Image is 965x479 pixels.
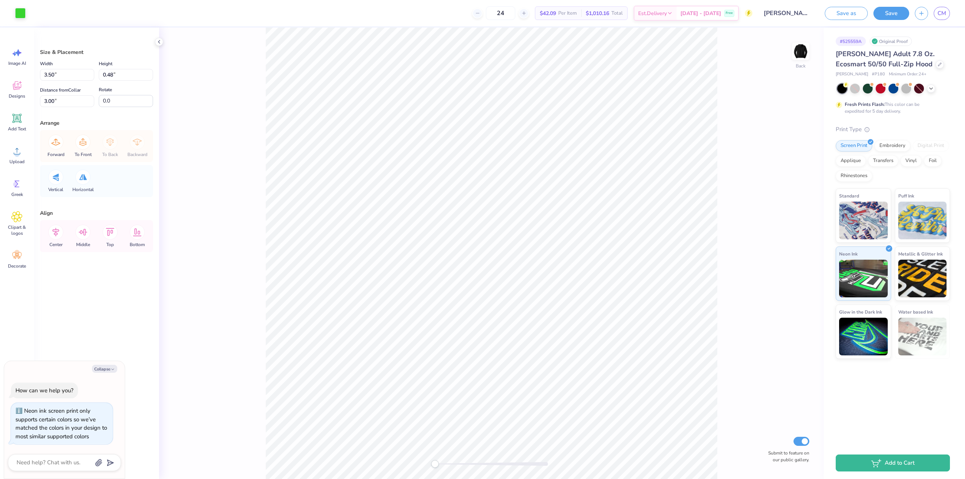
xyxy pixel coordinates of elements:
div: How can we help you? [15,387,74,394]
label: Submit to feature on our public gallery. [764,450,809,463]
span: Puff Ink [898,192,914,200]
div: Transfers [868,155,898,167]
span: Free [726,11,733,16]
span: [DATE] - [DATE] [680,9,721,17]
div: Print Type [836,125,950,134]
span: Image AI [8,60,26,66]
img: Back [793,44,808,59]
span: Forward [47,152,64,158]
span: Est. Delivery [638,9,667,17]
div: Neon ink screen print only supports certain colors so we’ve matched the colors in your design to ... [15,407,107,440]
span: Per Item [558,9,577,17]
button: Add to Cart [836,455,950,471]
span: [PERSON_NAME] Adult 7.8 Oz. Ecosmart 50/50 Full-Zip Hood [836,49,934,69]
img: Water based Ink [898,318,947,355]
span: Bottom [130,242,145,248]
span: $42.09 [540,9,556,17]
button: Collapse [92,365,117,373]
div: Arrange [40,119,153,127]
label: Distance from Collar [40,86,81,95]
span: Metallic & Glitter Ink [898,250,943,258]
span: Minimum Order: 24 + [889,71,927,78]
span: To Front [75,152,92,158]
span: Glow in the Dark Ink [839,308,882,316]
div: Embroidery [875,140,910,152]
label: Rotate [99,85,112,94]
div: Digital Print [913,140,949,152]
span: Upload [9,159,25,165]
span: $1,010.16 [586,9,609,17]
div: Accessibility label [431,460,439,468]
div: Size & Placement [40,48,153,56]
div: Rhinestones [836,170,872,182]
span: Total [611,9,623,17]
img: Glow in the Dark Ink [839,318,888,355]
a: CM [934,7,950,20]
img: Puff Ink [898,202,947,239]
span: # P180 [872,71,885,78]
div: Align [40,209,153,217]
div: Foil [924,155,942,167]
span: Standard [839,192,859,200]
div: Vinyl [901,155,922,167]
input: – – [486,6,515,20]
img: Neon Ink [839,260,888,297]
span: Vertical [48,187,63,193]
div: Back [796,63,806,69]
span: Neon Ink [839,250,858,258]
input: Untitled Design [758,6,813,21]
span: Clipart & logos [5,224,29,236]
span: Top [106,242,114,248]
button: Save as [825,7,868,20]
div: This color can be expedited for 5 day delivery. [845,101,937,115]
div: Applique [836,155,866,167]
span: CM [937,9,946,18]
div: Original Proof [870,37,912,46]
button: Save [873,7,909,20]
div: # 525559A [836,37,866,46]
label: Height [99,59,112,68]
div: Screen Print [836,140,872,152]
span: Designs [9,93,25,99]
img: Metallic & Glitter Ink [898,260,947,297]
span: Add Text [8,126,26,132]
img: Standard [839,202,888,239]
span: Horizontal [72,187,94,193]
span: Center [49,242,63,248]
span: [PERSON_NAME] [836,71,868,78]
label: Width [40,59,53,68]
strong: Fresh Prints Flash: [845,101,885,107]
span: Middle [76,242,90,248]
span: Decorate [8,263,26,269]
span: Water based Ink [898,308,933,316]
span: Greek [11,191,23,197]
